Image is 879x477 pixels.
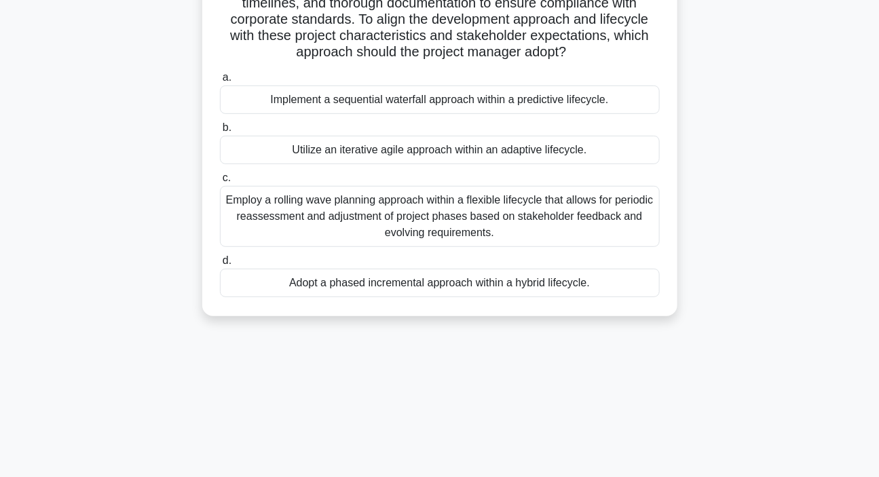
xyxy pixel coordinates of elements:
div: Employ a rolling wave planning approach within a flexible lifecycle that allows for periodic reas... [220,186,660,247]
span: b. [223,121,231,133]
div: Utilize an iterative agile approach within an adaptive lifecycle. [220,136,660,164]
div: Adopt a phased incremental approach within a hybrid lifecycle. [220,269,660,297]
div: Implement a sequential waterfall approach within a predictive lifecycle. [220,85,660,114]
span: a. [223,71,231,83]
span: d. [223,254,231,266]
span: c. [223,172,231,183]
